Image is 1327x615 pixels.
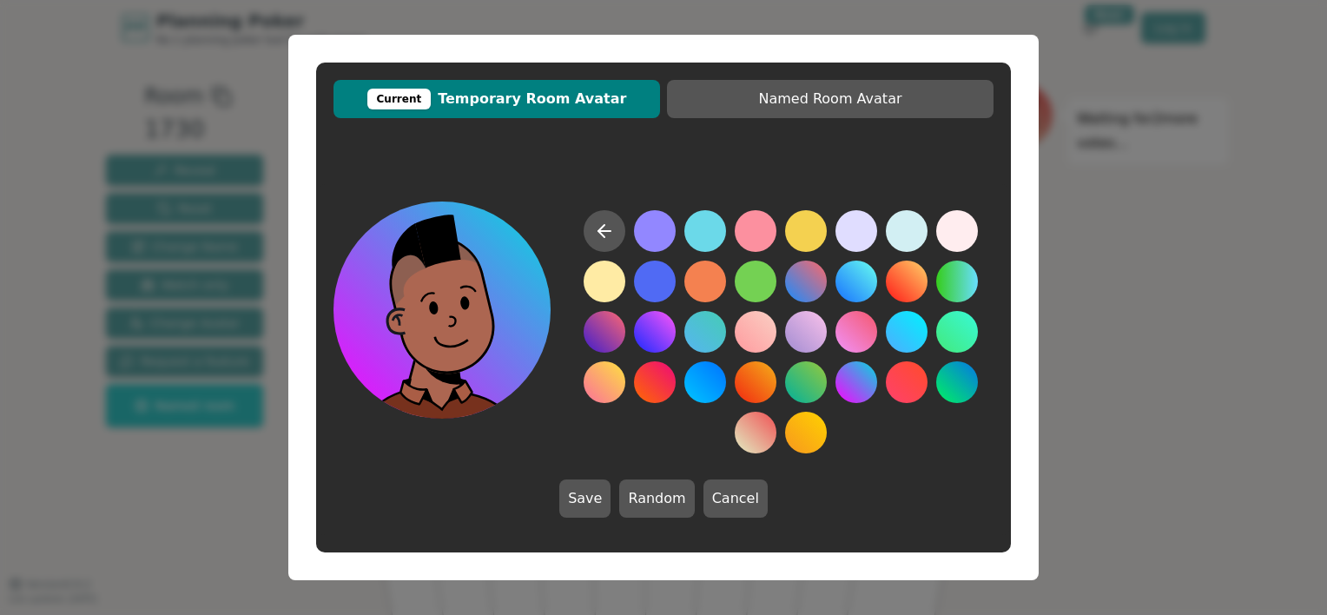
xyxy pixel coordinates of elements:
[619,479,694,518] button: Random
[703,479,768,518] button: Cancel
[333,80,660,118] button: CurrentTemporary Room Avatar
[667,80,994,118] button: Named Room Avatar
[342,89,651,109] span: Temporary Room Avatar
[559,479,611,518] button: Save
[367,89,432,109] div: Current
[676,89,985,109] span: Named Room Avatar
